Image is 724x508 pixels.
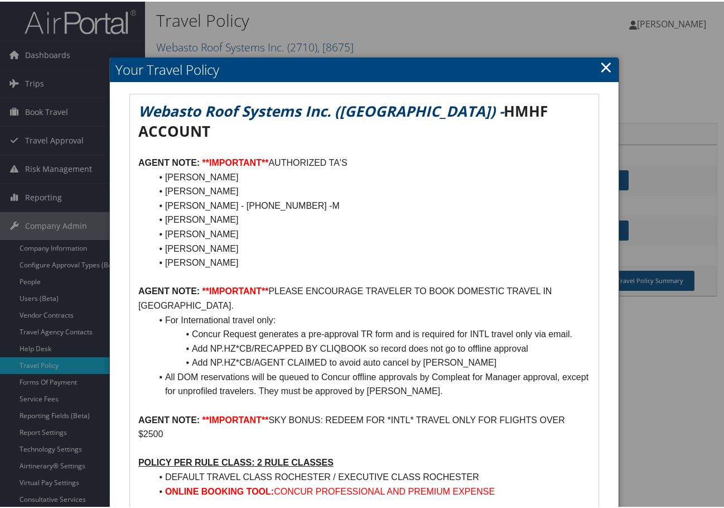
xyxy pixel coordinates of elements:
li: DEFAULT TRAVEL CLASS ROCHESTER / EXECUTIVE CLASS ROCHESTER [152,468,590,483]
li: [PERSON_NAME] - [PHONE_NUMBER] -M [152,197,590,212]
p: PLEASE ENCOURAGE TRAVELER TO BOOK DOMESTIC TRAVEL IN [GEOGRAPHIC_DATA]. [138,282,590,311]
li: Concur Request generates a pre-approval TR form and is required for INTL travel only via email. [152,325,590,340]
em: Webasto Roof Systems Inc. ([GEOGRAPHIC_DATA]) - [138,99,504,119]
li: Add NP.HZ*CB/RECAPPED BY CLIQBOOK so record does not go to offline approval [152,340,590,354]
u: POLICY PER RULE CLASS: 2 RULE CLASSES [138,456,334,466]
a: Close [600,54,612,76]
strong: AGENT NOTE: [138,156,200,166]
strong: HMHF ACCOUNT [138,99,552,140]
li: [PERSON_NAME] [152,169,590,183]
li: [PERSON_NAME] [152,226,590,240]
li: [PERSON_NAME] [152,254,590,269]
li: [PERSON_NAME] [152,240,590,255]
span: CONCUR PROFESSIONAL AND PREMIUM EXPENSE [274,485,495,495]
p: AUTHORIZED TA'S [138,154,590,169]
li: [PERSON_NAME] [152,211,590,226]
strong: ONLINE BOOKING TOOL: [165,485,274,495]
h2: Your Travel Policy [110,56,619,80]
strong: AGENT NOTE: [138,414,200,423]
strong: AGENT NOTE: [138,285,200,294]
li: Add NP.HZ*CB/AGENT CLAIMED to avoid auto cancel by [PERSON_NAME] [152,354,590,368]
li: All DOM reservations will be queued to Concur offline approvals by Compleat for Manager approval,... [152,368,590,397]
li: [PERSON_NAME] [152,183,590,197]
li: For International travel only: [152,311,590,326]
p: SKY BONUS: REDEEM FOR *INTL* TRAVEL ONLY FOR FLIGHTS OVER $2500 [138,411,590,440]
